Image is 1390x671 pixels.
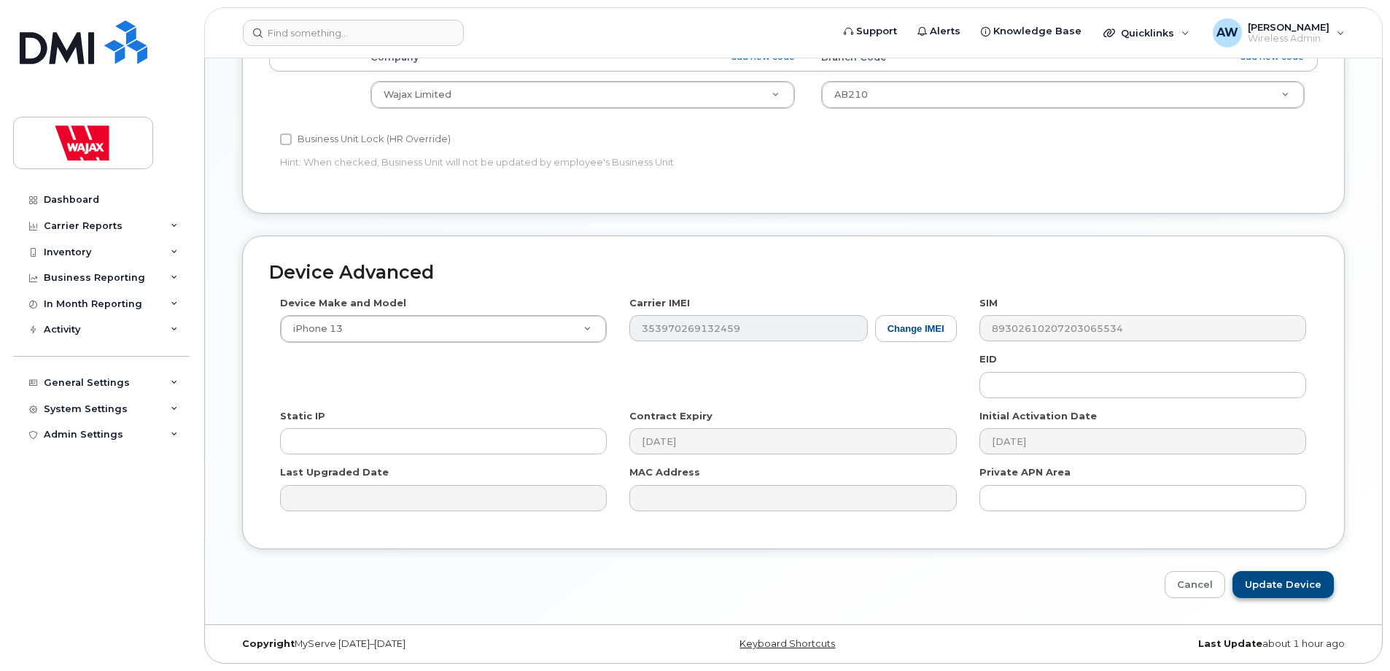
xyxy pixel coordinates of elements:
[281,316,606,342] a: iPhone 13
[269,263,1318,283] h2: Device Advanced
[280,155,957,169] p: Hint: When checked, Business Unit will not be updated by employee's Business Unit
[1121,27,1174,39] span: Quicklinks
[822,82,1304,108] a: AB210
[979,409,1097,423] label: Initial Activation Date
[875,315,957,342] button: Change IMEI
[231,638,606,650] div: MyServe [DATE]–[DATE]
[834,17,907,46] a: Support
[979,352,997,366] label: EID
[280,296,406,310] label: Device Make and Model
[971,17,1092,46] a: Knowledge Base
[280,131,451,148] label: Business Unit Lock (HR Override)
[629,465,700,479] label: MAC Address
[856,24,897,39] span: Support
[243,20,464,46] input: Find something...
[1232,571,1334,598] input: Update Device
[1216,24,1238,42] span: AW
[981,638,1356,650] div: about 1 hour ago
[284,322,343,335] span: iPhone 13
[1198,638,1262,649] strong: Last Update
[280,409,325,423] label: Static IP
[629,296,690,310] label: Carrier IMEI
[280,133,292,145] input: Business Unit Lock (HR Override)
[1165,571,1225,598] a: Cancel
[384,89,451,100] span: Wajax Limited
[1203,18,1355,47] div: Andrew Warren
[1248,21,1329,33] span: [PERSON_NAME]
[993,24,1082,39] span: Knowledge Base
[280,465,389,479] label: Last Upgraded Date
[1093,18,1200,47] div: Quicklinks
[242,638,295,649] strong: Copyright
[979,465,1071,479] label: Private APN Area
[930,24,960,39] span: Alerts
[979,296,998,310] label: SIM
[371,82,794,108] a: Wajax Limited
[739,638,835,649] a: Keyboard Shortcuts
[629,409,713,423] label: Contract Expiry
[1248,33,1329,44] span: Wireless Admin
[834,89,868,100] span: AB210
[907,17,971,46] a: Alerts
